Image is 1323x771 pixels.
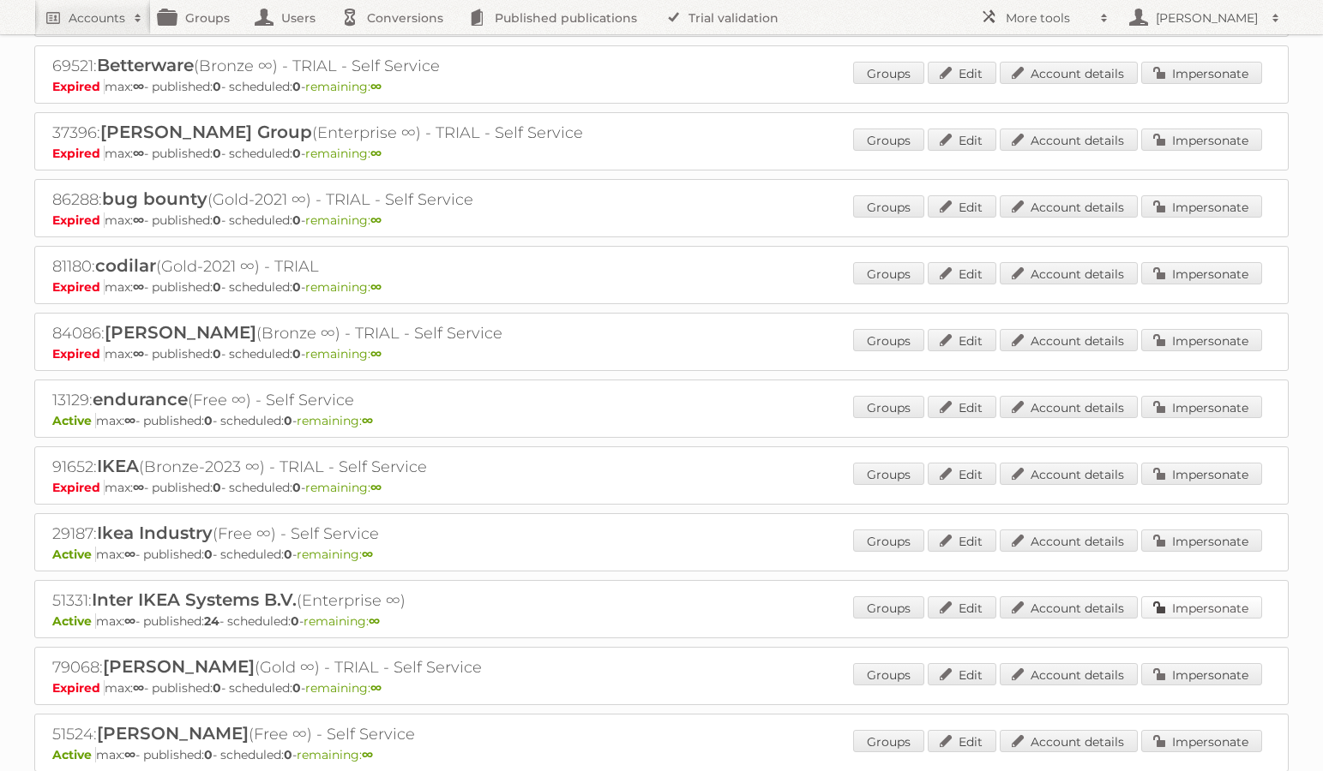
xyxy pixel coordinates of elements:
span: Expired [52,680,105,696]
span: Expired [52,480,105,495]
a: Groups [853,596,924,619]
h2: 13129: (Free ∞) - Self Service [52,389,652,411]
strong: 0 [204,747,213,762]
h2: 86288: (Gold-2021 ∞) - TRIAL - Self Service [52,188,652,211]
a: Groups [853,663,924,685]
a: Impersonate [1141,529,1262,552]
h2: 51524: (Free ∞) - Self Service [52,723,652,745]
strong: ∞ [124,613,135,629]
a: Edit [928,262,996,284]
strong: 0 [213,346,221,362]
a: Edit [928,128,996,151]
span: endurance [93,389,188,409]
p: max: - published: - scheduled: - [52,212,1271,228]
span: remaining: [305,680,382,696]
h2: 37396: (Enterprise ∞) - TRIAL - Self Service [52,122,652,144]
a: Account details [1000,195,1138,218]
span: remaining: [305,480,382,495]
strong: 0 [292,480,301,495]
h2: 51331: (Enterprise ∞) [52,589,652,612]
a: Impersonate [1141,596,1262,619]
span: [PERSON_NAME] [103,656,255,677]
a: Impersonate [1141,262,1262,284]
strong: 0 [292,346,301,362]
a: Edit [928,329,996,351]
span: Ikea Industry [97,523,213,543]
h2: Accounts [69,9,125,27]
strong: 0 [292,680,301,696]
a: Edit [928,663,996,685]
a: Groups [853,262,924,284]
a: Account details [1000,663,1138,685]
a: Account details [1000,463,1138,485]
span: remaining: [305,79,382,94]
a: Edit [928,195,996,218]
a: Edit [928,396,996,418]
p: max: - published: - scheduled: - [52,680,1271,696]
span: Active [52,747,96,762]
strong: ∞ [133,680,144,696]
span: remaining: [297,547,373,562]
strong: 0 [213,480,221,495]
a: Edit [928,596,996,619]
a: Account details [1000,730,1138,752]
strong: 0 [284,413,292,428]
h2: More tools [1006,9,1091,27]
strong: ∞ [370,212,382,228]
span: bug bounty [102,188,207,209]
strong: ∞ [133,146,144,161]
strong: ∞ [124,547,135,562]
strong: 0 [213,279,221,295]
span: remaining: [297,747,373,762]
a: Impersonate [1141,663,1262,685]
a: Account details [1000,62,1138,84]
span: remaining: [305,212,382,228]
p: max: - published: - scheduled: - [52,480,1271,495]
a: Groups [853,730,924,752]
a: Account details [1000,329,1138,351]
a: Groups [853,396,924,418]
a: Account details [1000,529,1138,552]
strong: ∞ [124,747,135,762]
a: Groups [853,529,924,552]
span: [PERSON_NAME] [105,322,256,343]
strong: ∞ [124,413,135,428]
p: max: - published: - scheduled: - [52,279,1271,295]
h2: 29187: (Free ∞) - Self Service [52,523,652,545]
a: Impersonate [1141,62,1262,84]
a: Impersonate [1141,128,1262,151]
h2: 84086: (Bronze ∞) - TRIAL - Self Service [52,322,652,344]
a: Edit [928,730,996,752]
a: Groups [853,62,924,84]
strong: 0 [213,212,221,228]
strong: ∞ [370,146,382,161]
h2: 81180: (Gold-2021 ∞) - TRIAL [52,255,652,278]
span: Expired [52,79,105,94]
a: Account details [1000,128,1138,151]
strong: ∞ [370,346,382,362]
strong: 0 [213,680,221,696]
a: Groups [853,329,924,351]
p: max: - published: - scheduled: - [52,413,1271,428]
strong: ∞ [133,480,144,495]
strong: ∞ [133,279,144,295]
strong: 0 [204,413,213,428]
strong: 0 [284,747,292,762]
span: Expired [52,146,105,161]
strong: ∞ [369,613,380,629]
strong: 0 [292,279,301,295]
strong: ∞ [362,747,373,762]
p: max: - published: - scheduled: - [52,747,1271,762]
strong: ∞ [370,79,382,94]
p: max: - published: - scheduled: - [52,146,1271,161]
span: IKEA [97,456,139,476]
span: Betterware [97,55,194,75]
strong: ∞ [370,279,382,295]
strong: 0 [204,547,213,562]
a: Groups [853,463,924,485]
span: remaining: [305,279,382,295]
a: Impersonate [1141,730,1262,752]
span: [PERSON_NAME] [97,723,249,744]
strong: 0 [292,212,301,228]
span: Active [52,613,96,629]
